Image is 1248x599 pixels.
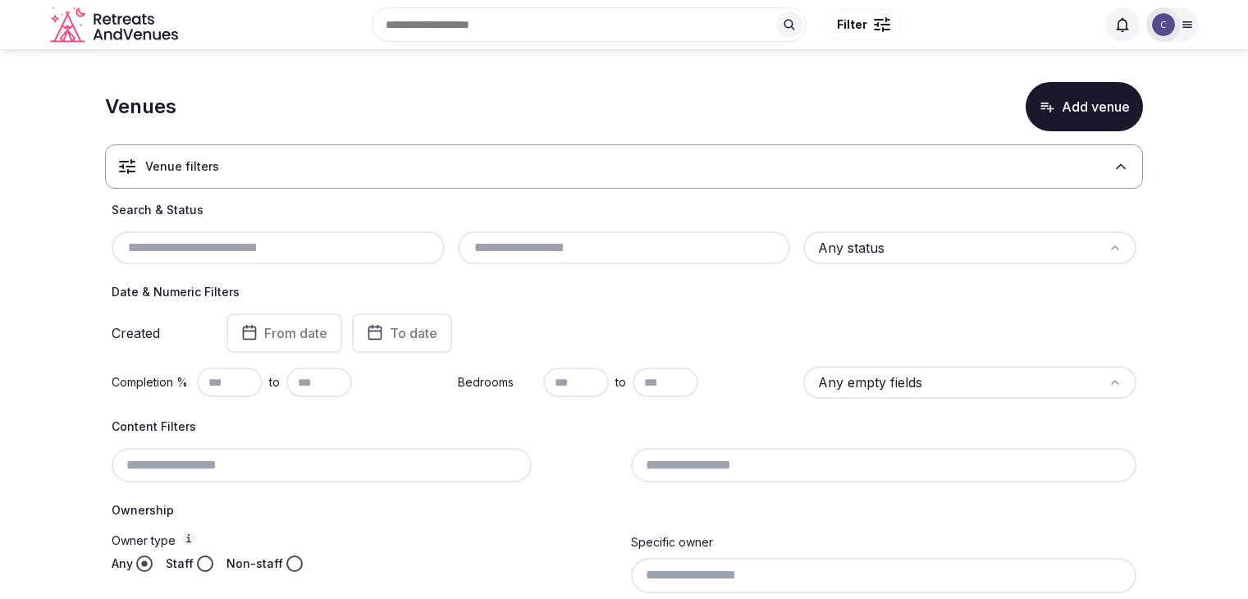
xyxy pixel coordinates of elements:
[112,284,1136,300] h4: Date & Numeric Filters
[226,313,342,353] button: From date
[837,16,867,33] span: Filter
[631,535,713,549] label: Specific owner
[826,9,901,40] button: Filter
[112,374,190,391] label: Completion %
[50,7,181,43] svg: Retreats and Venues company logo
[390,325,437,341] span: To date
[105,93,176,121] h1: Venues
[166,556,194,572] label: Staff
[50,7,181,43] a: Visit the homepage
[264,325,327,341] span: From date
[145,158,219,175] h3: Venue filters
[112,202,1136,218] h4: Search & Status
[112,502,1136,519] h4: Ownership
[352,313,452,353] button: To date
[458,374,537,391] label: Bedrooms
[182,532,195,545] button: Owner type
[269,374,280,391] span: to
[112,418,1136,435] h4: Content Filters
[1026,82,1143,131] button: Add venue
[112,532,618,549] label: Owner type
[112,556,133,572] label: Any
[615,374,626,391] span: to
[1152,13,1175,36] img: Catherine Mesina
[226,556,283,572] label: Non-staff
[112,327,203,340] label: Created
